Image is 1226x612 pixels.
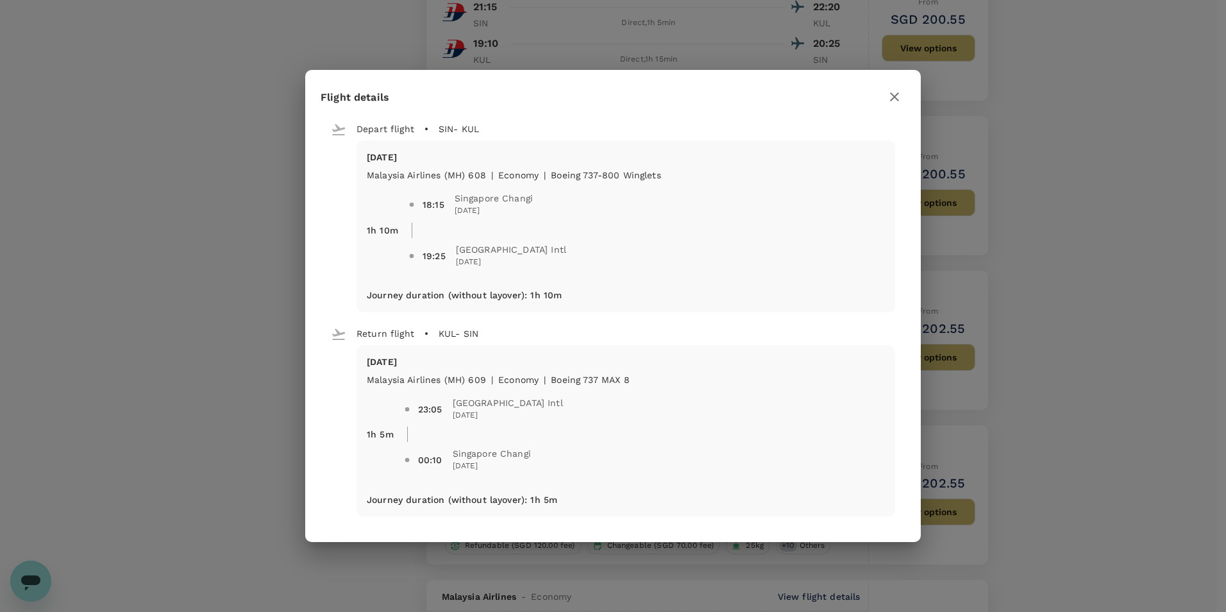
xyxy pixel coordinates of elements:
p: SIN - KUL [439,123,479,135]
span: [DATE] [453,460,531,473]
div: 23:05 [418,403,442,416]
p: Malaysia Airlines (MH) 609 [367,373,486,386]
span: [GEOGRAPHIC_DATA] Intl [453,396,563,409]
span: Singapore Changi [455,192,533,205]
p: [DATE] [367,151,885,164]
p: Boeing 737-800 Winglets [551,169,660,182]
span: | [544,375,546,385]
span: Flight details [321,91,389,103]
p: economy [498,373,539,386]
span: [DATE] [456,256,566,269]
span: Singapore Changi [453,447,531,460]
p: Return flight [357,327,414,340]
div: 00:10 [418,454,442,466]
span: | [544,170,546,180]
span: [DATE] [453,409,563,422]
p: [DATE] [367,355,885,368]
span: | [491,375,493,385]
p: 1h 10m [367,224,398,237]
p: Journey duration (without layover) : 1h 10m [367,289,562,302]
p: KUL - SIN [439,327,478,340]
p: Malaysia Airlines (MH) 608 [367,169,486,182]
span: [DATE] [455,205,533,217]
p: economy [498,169,539,182]
span: | [491,170,493,180]
p: Boeing 737 MAX 8 [551,373,629,386]
div: 19:25 [423,250,446,262]
p: Journey duration (without layover) : 1h 5m [367,493,557,506]
p: Depart flight [357,123,414,135]
p: 1h 5m [367,428,394,441]
div: 18:15 [423,198,444,211]
span: [GEOGRAPHIC_DATA] Intl [456,243,566,256]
